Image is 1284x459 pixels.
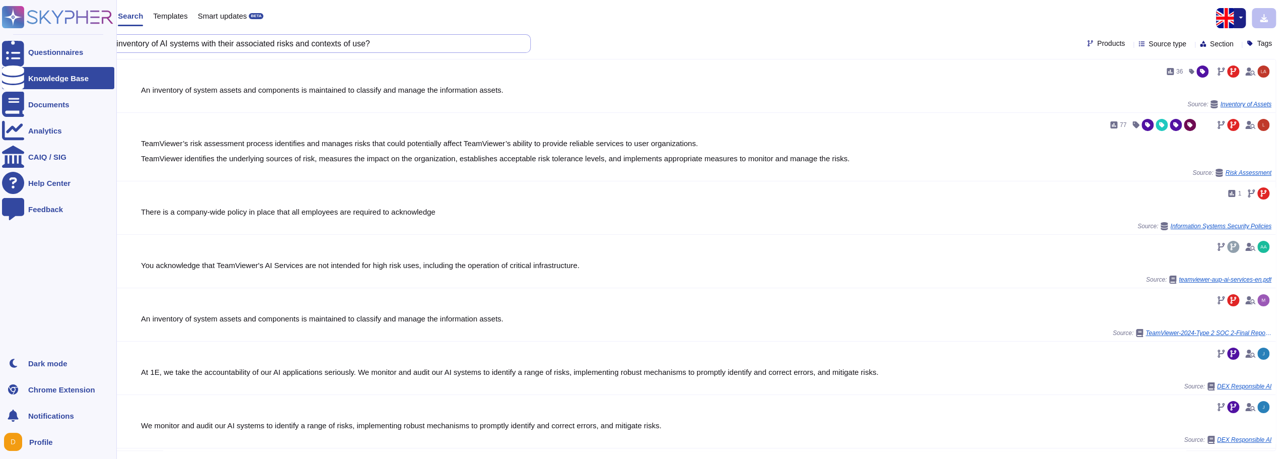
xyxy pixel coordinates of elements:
div: There is a company-wide policy in place that all employees are required to acknowledge [141,208,1271,216]
span: Notifications [28,412,74,420]
button: user [2,431,29,453]
a: Knowledge Base [2,67,114,89]
a: Feedback [2,198,114,220]
div: At 1E, we take the accountability of our AI applications seriously. We monitor and audit our AI s... [141,368,1271,376]
img: user [4,433,22,451]
span: Tags [1257,40,1272,47]
img: en [1216,8,1236,28]
span: Source: [1187,100,1271,108]
img: user [1257,119,1269,131]
div: We monitor and audit our AI systems to identify a range of risks, implementing robust mechanisms ... [141,422,1271,429]
div: Feedback [28,206,63,213]
img: user [1257,65,1269,78]
a: Help Center [2,172,114,194]
div: An inventory of system assets and components is maintained to classify and manage the information... [141,86,1271,94]
img: user [1257,348,1269,360]
span: Source: [1184,436,1271,444]
span: Source: [1184,382,1271,390]
div: You acknowledge that TeamViewer's AI Services are not intended for high risk uses, including the ... [141,261,1271,269]
span: 1 [1238,190,1241,196]
a: Documents [2,93,114,115]
span: DEX Responsible AI [1217,383,1271,389]
span: TeamViewer-2024-Type 2 SOC 2-Final Report.pdf [1146,330,1271,336]
img: user [1257,401,1269,413]
span: Source type [1149,40,1186,47]
a: Questionnaires [2,41,114,63]
div: CAIQ / SIG [28,153,66,161]
span: Section [1210,40,1234,47]
div: Documents [28,101,69,108]
div: BETA [249,13,263,19]
span: Risk Assessment [1225,170,1271,176]
span: Products [1097,40,1125,47]
div: Analytics [28,127,62,135]
div: An inventory of system assets and components is maintained to classify and manage the information... [141,315,1271,322]
div: Dark mode [28,360,67,367]
span: 77 [1120,122,1126,128]
a: Analytics [2,119,114,142]
span: Source: [1192,169,1271,177]
span: teamviewer-aup-ai-services-en.pdf [1179,277,1271,283]
img: user [1257,241,1269,253]
span: 36 [1176,69,1183,75]
div: Questionnaires [28,48,83,56]
span: Source: [1146,276,1271,284]
span: Templates [153,12,187,20]
img: user [1257,294,1269,306]
div: TeamViewer’s risk assessment process identifies and manages risks that could potentially affect T... [141,140,1271,162]
span: Source: [1113,329,1271,337]
span: Inventory of Assets [1220,101,1271,107]
a: Chrome Extension [2,378,114,401]
span: Information Systems Security Policies [1170,223,1271,229]
a: CAIQ / SIG [2,146,114,168]
input: Search a question or template... [40,35,520,52]
span: Smart updates [198,12,247,20]
div: Chrome Extension [28,386,95,394]
span: DEX Responsible AI [1217,437,1271,443]
div: Help Center [28,179,70,187]
div: Knowledge Base [28,75,89,82]
span: Source: [1137,222,1271,230]
span: Profile [29,438,53,446]
span: Search [118,12,143,20]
